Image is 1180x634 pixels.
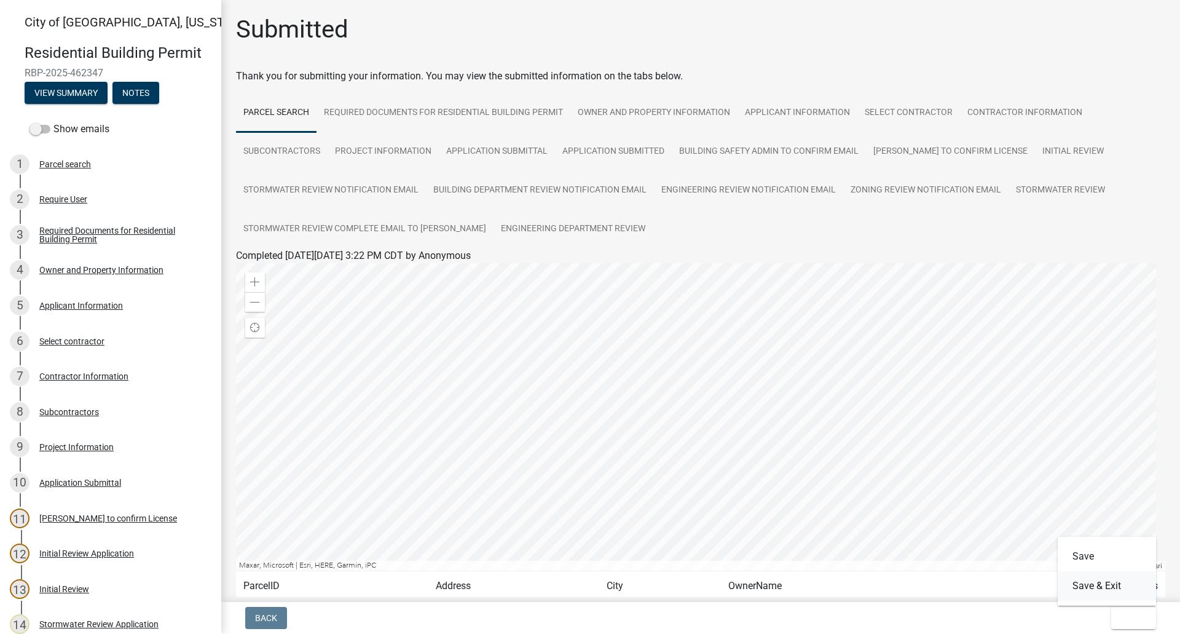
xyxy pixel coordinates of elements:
a: Project Information [328,132,439,172]
div: Required Documents for Residential Building Permit [39,226,202,244]
div: Find my location [245,318,265,338]
td: OwnerName [721,571,1083,601]
a: Select contractor [857,93,960,133]
button: View Summary [25,82,108,104]
a: Zoning Review Notification Email [843,171,1009,210]
div: Initial Review Application [39,549,134,558]
div: Contractor Information [39,372,128,381]
div: Zoom out [245,292,265,312]
div: Application Submittal [39,478,121,487]
a: Building Department Review Notification Email [426,171,654,210]
a: Engineering Review Notification Email [654,171,843,210]
div: Maxar, Microsoft | Esri, HERE, Garmin, iPC [236,561,1105,571]
div: Exit [1058,537,1156,606]
div: 2 [10,189,29,209]
div: Project Information [39,443,114,451]
span: Completed [DATE][DATE] 3:22 PM CDT by Anonymous [236,250,471,261]
wm-modal-confirm: Notes [112,89,159,98]
div: [PERSON_NAME] to confirm License [39,514,177,523]
div: Owner and Property Information [39,266,163,274]
button: Save [1058,542,1156,571]
span: City of [GEOGRAPHIC_DATA], [US_STATE] [25,15,248,30]
a: Building Safety Admin to Confirm Email [672,132,866,172]
button: Back [245,607,287,629]
div: 7 [10,367,29,386]
div: Stormwater Review Application [39,620,159,628]
div: 5 [10,296,29,315]
div: 13 [10,579,29,599]
a: Parcel search [236,93,317,133]
td: City [599,571,721,601]
td: ParcelID [236,571,428,601]
a: Application Submittal [439,132,555,172]
a: Applicant Information [737,93,857,133]
h4: Residential Building Permit [25,44,211,62]
div: 1 [10,154,29,174]
div: 8 [10,402,29,422]
a: Esri [1150,561,1162,570]
button: Notes [112,82,159,104]
div: 14 [10,614,29,634]
a: Stormwater Review [1009,171,1112,210]
div: 6 [10,331,29,351]
div: 11 [10,509,29,528]
span: Exit [1121,613,1139,623]
a: Stormwater Review Complete Email to [PERSON_NAME] [236,210,494,249]
a: [PERSON_NAME] to confirm License [866,132,1035,172]
span: RBP-2025-462347 [25,67,197,79]
div: 3 [10,225,29,245]
div: 12 [10,544,29,563]
span: Back [255,613,277,623]
a: Contractor Information [960,93,1090,133]
div: 9 [10,437,29,457]
div: 10 [10,473,29,493]
button: Exit [1111,607,1156,629]
div: Require User [39,195,87,204]
a: Owner and Property Information [570,93,737,133]
div: 4 [10,260,29,280]
a: Required Documents for Residential Building Permit [317,93,570,133]
a: Engineering Department Review [494,210,653,249]
wm-modal-confirm: Summary [25,89,108,98]
div: Zoom in [245,272,265,292]
div: Thank you for submitting your information. You may view the submitted information on the tabs below. [236,69,1165,84]
a: Application Submitted [555,132,672,172]
button: Save & Exit [1058,571,1156,601]
a: Initial Review [1035,132,1111,172]
div: Initial Review [39,585,89,593]
div: Parcel search [39,160,91,168]
div: Select contractor [39,337,104,346]
a: Subcontractors [236,132,328,172]
td: Address [428,571,599,601]
div: Applicant Information [39,301,123,310]
label: Show emails [29,122,109,137]
h1: Submitted [236,15,348,44]
div: Subcontractors [39,408,99,416]
a: Stormwater Review Notification Email [236,171,426,210]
